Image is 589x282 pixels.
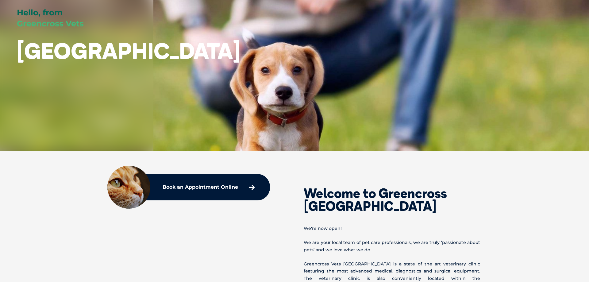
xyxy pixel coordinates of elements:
p: We are your local team of pet care professionals, we are truly ‘passionate about pets’ and we lov... [304,239,480,253]
p: We're now open! [304,225,480,232]
p: Book an Appointment Online [163,185,238,190]
span: Hello, from [17,8,63,17]
span: Greencross Vets [17,19,84,29]
h2: Welcome to Greencross [GEOGRAPHIC_DATA] [304,187,480,213]
h1: [GEOGRAPHIC_DATA] [17,39,240,63]
a: Book an Appointment Online [160,182,258,193]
